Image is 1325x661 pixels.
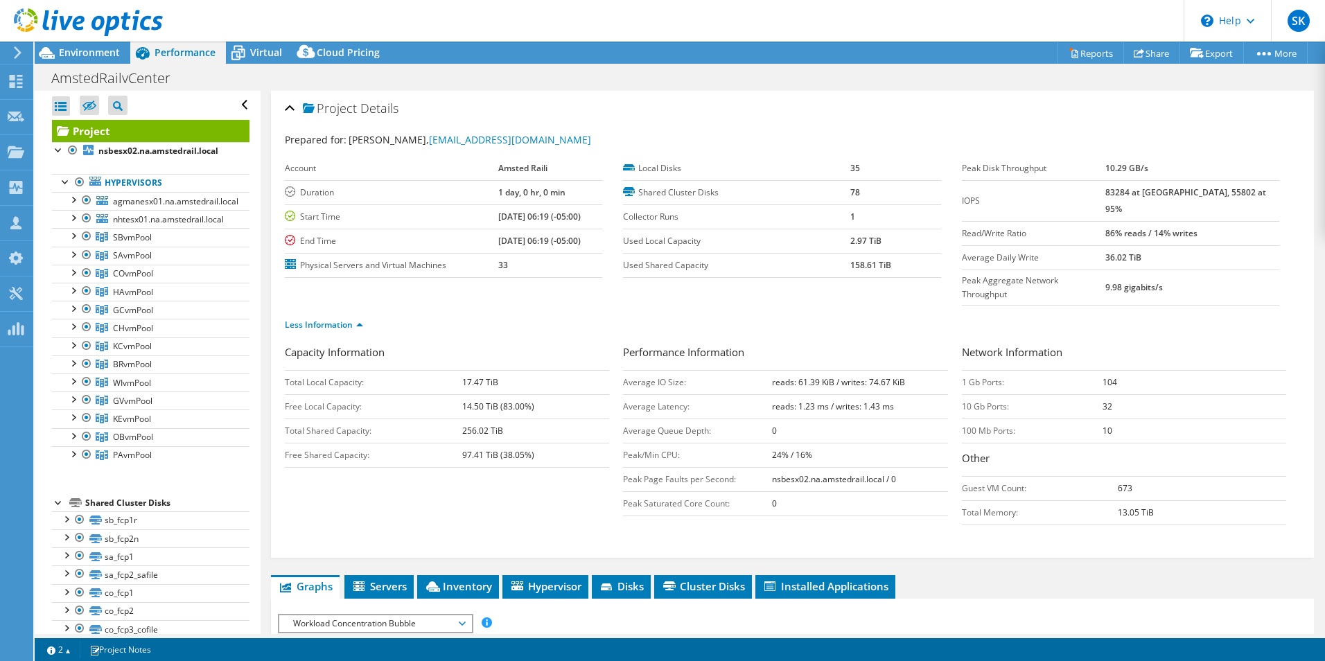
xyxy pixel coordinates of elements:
[1105,186,1266,215] b: 83284 at [GEOGRAPHIC_DATA], 55802 at 95%
[37,641,80,658] a: 2
[1243,42,1308,64] a: More
[52,373,249,391] a: WIvmPool
[52,337,249,355] a: KCvmPool
[52,120,249,142] a: Project
[623,186,850,200] label: Shared Cluster Disks
[285,394,462,418] td: Free Local Capacity:
[52,446,249,464] a: PAvmPool
[850,162,860,174] b: 35
[1105,252,1141,263] b: 36.02 TiB
[285,443,462,467] td: Free Shared Capacity:
[285,133,346,146] label: Prepared for:
[52,511,249,529] a: sb_fcp1r
[286,615,464,632] span: Workload Concentration Bubble
[424,579,492,593] span: Inventory
[623,443,772,467] td: Peak/Min CPU:
[113,358,152,370] span: BRvmPool
[1105,227,1197,239] b: 86% reads / 14% writes
[285,258,498,272] label: Physical Servers and Virtual Machines
[599,579,644,593] span: Disks
[962,227,1106,240] label: Read/Write Ratio
[113,213,224,225] span: nhtesx01.na.amstedrail.local
[285,370,462,394] td: Total Local Capacity:
[250,46,282,59] span: Virtual
[772,449,812,461] b: 24% / 16%
[1103,425,1112,437] b: 10
[52,565,249,583] a: sa_fcp2_safile
[1103,400,1112,412] b: 32
[52,228,249,246] a: SBvmPool
[623,491,772,515] td: Peak Saturated Core Count:
[113,286,153,298] span: HAvmPool
[303,102,357,116] span: Project
[772,400,894,412] b: reads: 1.23 ms / writes: 1.43 ms
[850,186,860,198] b: 78
[52,584,249,602] a: co_fcp1
[317,46,380,59] span: Cloud Pricing
[962,418,1103,443] td: 100 Mb Ports:
[52,602,249,620] a: co_fcp2
[285,344,609,363] h3: Capacity Information
[1288,10,1310,32] span: SK
[52,247,249,265] a: SAvmPool
[52,265,249,283] a: COvmPool
[351,579,407,593] span: Servers
[113,267,153,279] span: COvmPool
[113,413,151,425] span: KEvmPool
[113,449,152,461] span: PAvmPool
[623,418,772,443] td: Average Queue Depth:
[59,46,120,59] span: Environment
[498,186,565,198] b: 1 day, 0 hr, 0 min
[962,251,1106,265] label: Average Daily Write
[52,142,249,160] a: nsbesx02.na.amstedrail.local
[850,235,881,247] b: 2.97 TiB
[155,46,216,59] span: Performance
[850,259,891,271] b: 158.61 TiB
[285,186,498,200] label: Duration
[52,620,249,638] a: co_fcp3_cofile
[1103,376,1117,388] b: 104
[113,249,152,261] span: SAvmPool
[278,579,333,593] span: Graphs
[285,161,498,175] label: Account
[360,100,398,116] span: Details
[962,370,1103,394] td: 1 Gb Ports:
[962,450,1286,469] h3: Other
[349,133,591,146] span: [PERSON_NAME],
[52,547,249,565] a: sa_fcp1
[52,355,249,373] a: BRvmPool
[661,579,745,593] span: Cluster Disks
[1105,281,1163,293] b: 9.98 gigabits/s
[1179,42,1244,64] a: Export
[772,473,896,485] b: nsbesx02.na.amstedrail.local / 0
[498,211,581,222] b: [DATE] 06:19 (-05:00)
[113,395,152,407] span: GVvmPool
[498,162,547,174] b: Amsted Raili
[52,409,249,428] a: KEvmPool
[52,428,249,446] a: OBvmPool
[285,210,498,224] label: Start Time
[52,529,249,547] a: sb_fcp2n
[850,211,855,222] b: 1
[285,234,498,248] label: End Time
[962,476,1118,500] td: Guest VM Count:
[462,400,534,412] b: 14.50 TiB (83.00%)
[52,319,249,337] a: CHvmPool
[113,304,153,316] span: GCvmPool
[623,234,850,248] label: Used Local Capacity
[113,431,153,443] span: OBvmPool
[52,283,249,301] a: HAvmPool
[772,425,777,437] b: 0
[1118,506,1154,518] b: 13.05 TiB
[462,376,498,388] b: 17.47 TiB
[85,495,249,511] div: Shared Cluster Disks
[462,425,503,437] b: 256.02 TiB
[1118,482,1132,494] b: 673
[509,579,581,593] span: Hypervisor
[113,322,153,334] span: CHvmPool
[962,161,1106,175] label: Peak Disk Throughput
[623,210,850,224] label: Collector Runs
[962,344,1286,363] h3: Network Information
[962,274,1106,301] label: Peak Aggregate Network Throughput
[52,391,249,409] a: GVvmPool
